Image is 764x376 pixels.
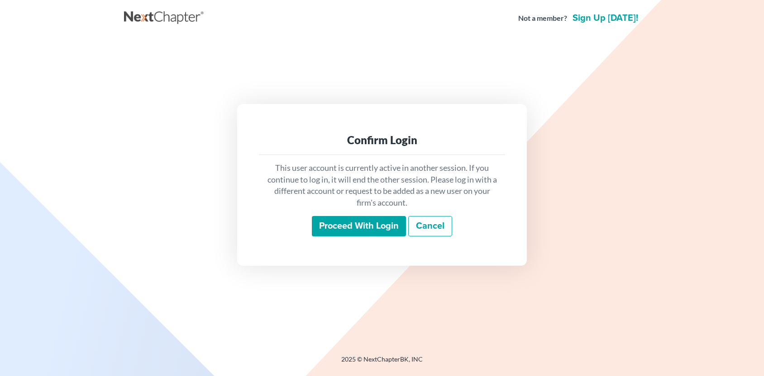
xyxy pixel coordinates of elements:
[518,13,567,23] strong: Not a member?
[266,162,498,209] p: This user account is currently active in another session. If you continue to log in, it will end ...
[408,216,452,237] a: Cancel
[312,216,406,237] input: Proceed with login
[266,133,498,147] div: Confirm Login
[571,14,640,23] a: Sign up [DATE]!
[124,355,640,371] div: 2025 © NextChapterBK, INC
